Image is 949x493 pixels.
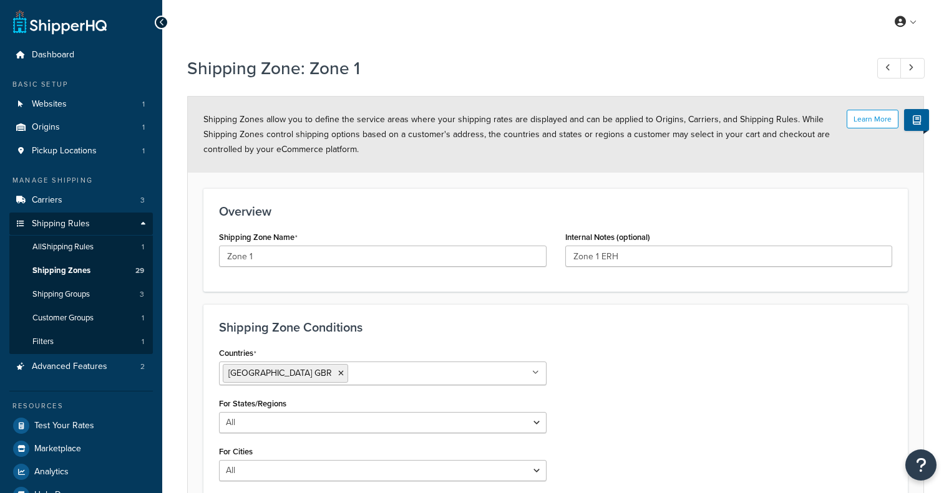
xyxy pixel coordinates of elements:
[140,195,145,206] span: 3
[9,330,153,353] li: Filters
[219,348,256,358] label: Countries
[9,283,153,306] a: Shipping Groups3
[9,189,153,212] a: Carriers3
[32,361,107,372] span: Advanced Features
[32,313,94,323] span: Customer Groups
[203,113,830,156] span: Shipping Zones allow you to define the service areas where your shipping rates are displayed and ...
[9,140,153,163] a: Pickup Locations1
[9,283,153,306] li: Shipping Groups
[877,58,902,79] a: Previous Record
[9,307,153,330] a: Customer Groups1
[219,447,253,456] label: For Cities
[904,109,929,131] button: Show Help Docs
[9,259,153,282] a: Shipping Zones29
[9,93,153,116] a: Websites1
[9,414,153,437] a: Test Your Rates
[32,195,62,206] span: Carriers
[228,366,332,380] span: [GEOGRAPHIC_DATA] GBR
[32,50,74,60] span: Dashboard
[140,289,144,300] span: 3
[34,444,81,454] span: Marketplace
[32,146,97,156] span: Pickup Locations
[135,266,144,276] span: 29
[9,259,153,282] li: Shipping Zones
[9,461,153,483] a: Analytics
[900,58,925,79] a: Next Record
[32,219,90,229] span: Shipping Rules
[905,449,937,481] button: Open Resource Center
[32,266,90,276] span: Shipping Zones
[9,401,153,411] div: Resources
[9,79,153,90] div: Basic Setup
[187,56,854,80] h1: Shipping Zone: Zone 1
[9,236,153,259] a: AllShipping Rules1
[32,289,90,300] span: Shipping Groups
[219,232,298,242] label: Shipping Zone Name
[142,242,144,252] span: 1
[32,99,67,110] span: Websites
[140,361,145,372] span: 2
[9,189,153,212] li: Carriers
[142,313,144,323] span: 1
[9,213,153,355] li: Shipping Rules
[9,116,153,139] li: Origins
[219,320,892,334] h3: Shipping Zone Conditions
[9,438,153,460] a: Marketplace
[565,232,650,242] label: Internal Notes (optional)
[32,242,94,252] span: All Shipping Rules
[9,93,153,116] li: Websites
[142,122,145,133] span: 1
[142,337,144,347] span: 1
[9,44,153,67] a: Dashboard
[9,355,153,378] a: Advanced Features2
[32,337,54,347] span: Filters
[219,399,286,408] label: For States/Regions
[9,330,153,353] a: Filters1
[9,307,153,330] li: Customer Groups
[142,146,145,156] span: 1
[34,467,69,477] span: Analytics
[847,110,898,128] button: Learn More
[9,355,153,378] li: Advanced Features
[9,213,153,236] a: Shipping Rules
[9,140,153,163] li: Pickup Locations
[9,116,153,139] a: Origins1
[34,421,94,431] span: Test Your Rates
[142,99,145,110] span: 1
[9,175,153,186] div: Manage Shipping
[32,122,60,133] span: Origins
[219,204,892,218] h3: Overview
